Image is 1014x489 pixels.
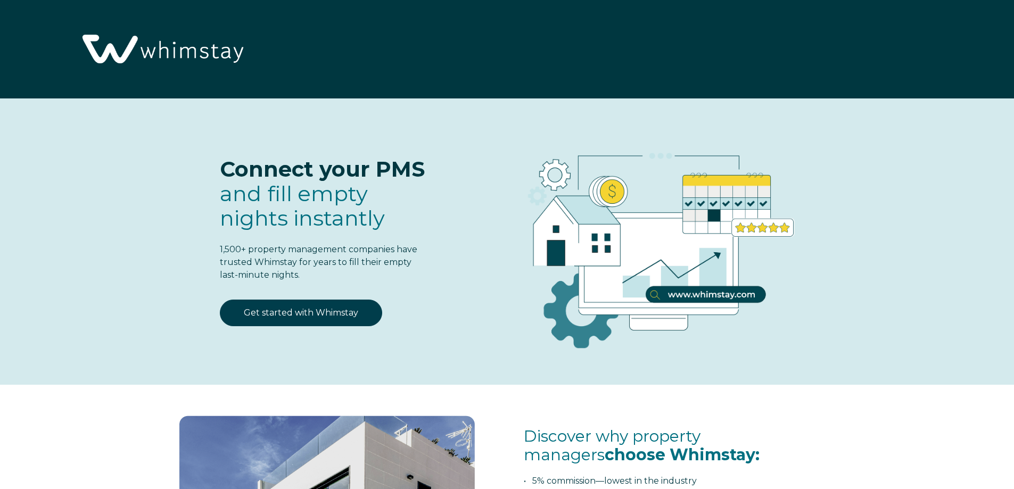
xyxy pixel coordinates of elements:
span: Discover why property managers [524,426,760,465]
a: Get started with Whimstay [220,300,382,326]
img: RBO Ilustrations-03 [467,120,842,366]
span: fill empty nights instantly [220,180,385,231]
span: and [220,180,385,231]
span: choose Whimstay: [605,445,760,465]
span: Connect your PMS [220,156,425,182]
span: 1,500+ property management companies have trusted Whimstay for years to fill their empty last-min... [220,244,417,280]
img: Whimstay Logo-02 1 [75,5,249,95]
span: • 5% commission—lowest in the industry [524,476,697,486]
